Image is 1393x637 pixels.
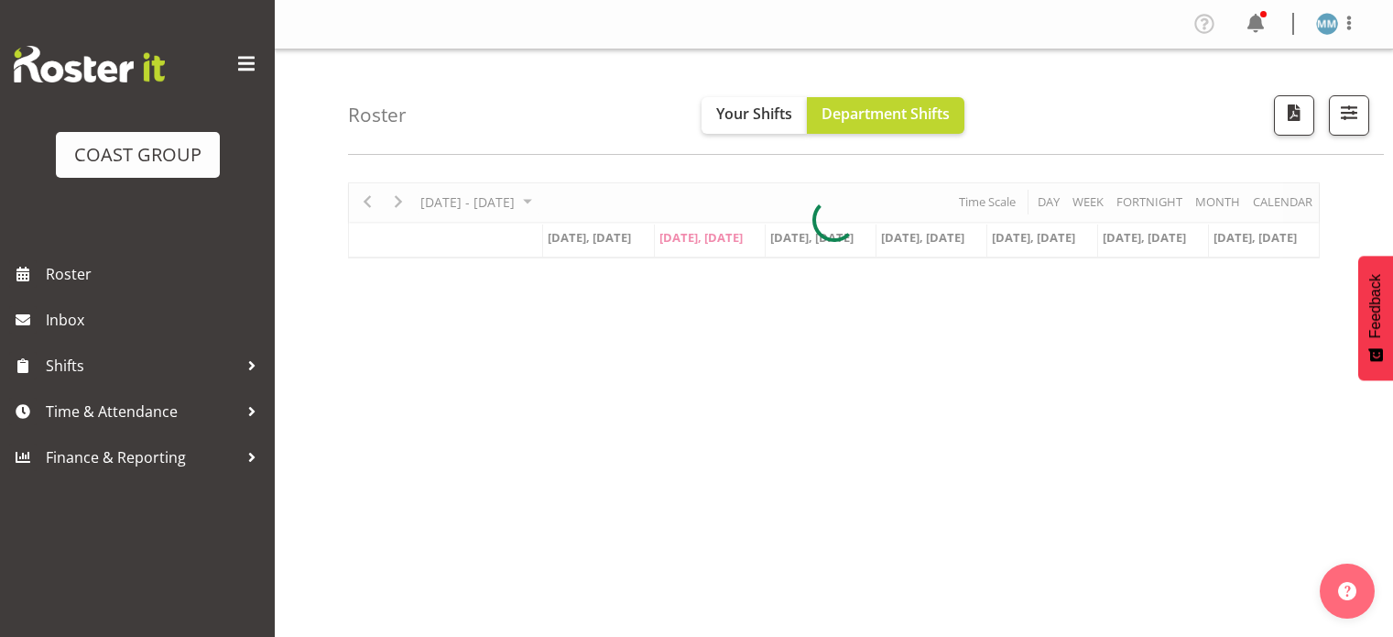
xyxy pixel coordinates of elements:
img: matthew-mcfarlane259.jpg [1316,13,1338,35]
button: Filter Shifts [1329,95,1369,136]
div: COAST GROUP [74,141,201,169]
button: Your Shifts [702,97,807,134]
span: Finance & Reporting [46,444,238,471]
span: Inbox [46,306,266,334]
img: Rosterit website logo [14,46,165,82]
button: Department Shifts [807,97,964,134]
span: Department Shifts [822,104,950,124]
img: help-xxl-2.png [1338,582,1356,600]
span: Shifts [46,352,238,379]
span: Roster [46,260,266,288]
span: Feedback [1367,274,1384,338]
button: Download a PDF of the roster according to the set date range. [1274,95,1314,136]
span: Time & Attendance [46,398,238,425]
span: Your Shifts [716,104,792,124]
h4: Roster [348,104,407,126]
button: Feedback - Show survey [1358,256,1393,380]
